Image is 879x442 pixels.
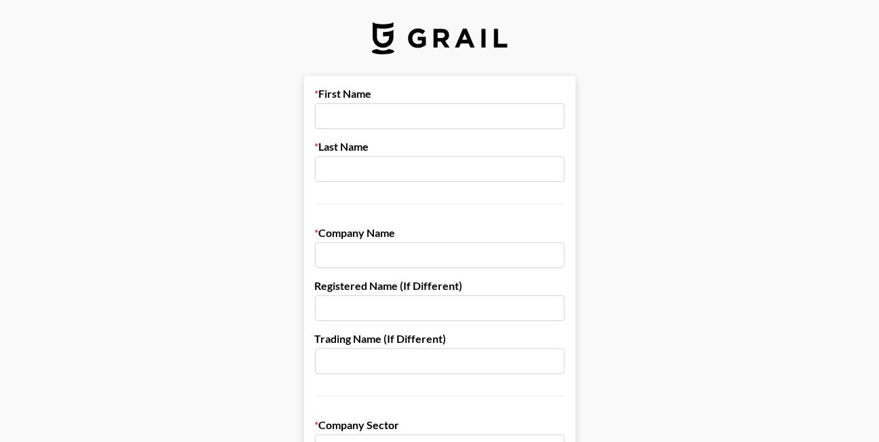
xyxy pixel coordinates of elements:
[372,22,508,54] img: Grail Talent Logo
[315,87,565,100] label: First Name
[315,418,565,432] label: Company Sector
[315,332,565,346] label: Trading Name (If Different)
[315,279,565,293] label: Registered Name (If Different)
[315,226,565,240] label: Company Name
[315,140,565,153] label: Last Name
